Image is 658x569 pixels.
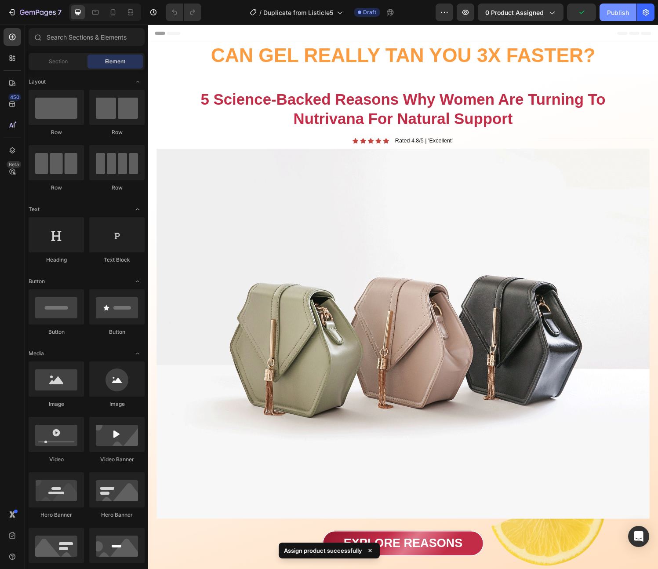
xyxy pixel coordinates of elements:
span: / [259,8,262,17]
p: 5 Science-Backed Reasons Why Women Are Turning To [10,67,518,87]
span: Draft [363,8,376,16]
span: Toggle open [131,75,145,89]
p: Nutrivana For Natural Support [10,87,518,107]
p: 7 [58,7,62,18]
input: Search Sections & Elements [29,28,145,46]
div: Image [29,400,84,408]
span: Section [49,58,68,66]
span: Toggle open [131,347,145,361]
div: Row [89,184,145,192]
div: Row [89,128,145,136]
button: Publish [600,4,636,21]
div: Heading [29,256,84,264]
div: 450 [8,94,21,101]
div: Button [89,328,145,336]
p: EXPLORE REASONS [202,529,325,544]
span: Button [29,277,45,285]
span: Layout [29,78,46,86]
div: Image [89,400,145,408]
span: Duplicate from Listicle5 [263,8,333,17]
button: 0 product assigned [478,4,563,21]
span: Toggle open [131,202,145,216]
button: 7 [4,4,65,21]
div: Video [29,456,84,463]
span: Media [29,350,44,357]
p: Assign product successfully [284,546,362,555]
img: image_demo.jpg [9,128,519,511]
div: Beta [7,161,21,168]
div: Video Banner [89,456,145,463]
span: Toggle open [131,274,145,288]
div: Open Intercom Messenger [628,526,649,547]
p: Rated 4.8/5 | 'Excellent' [255,117,315,124]
iframe: Design area [148,25,658,569]
div: Row [29,128,84,136]
div: Text Block [89,256,145,264]
span: 0 product assigned [485,8,544,17]
button: <p>EXPLORE REASONS</p> [180,523,347,550]
span: Text [29,205,40,213]
div: Hero Banner [29,511,84,519]
div: Publish [607,8,629,17]
span: Element [105,58,125,66]
div: Row [29,184,84,192]
div: Undo/Redo [166,4,201,21]
div: Button [29,328,84,336]
div: Hero Banner [89,511,145,519]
